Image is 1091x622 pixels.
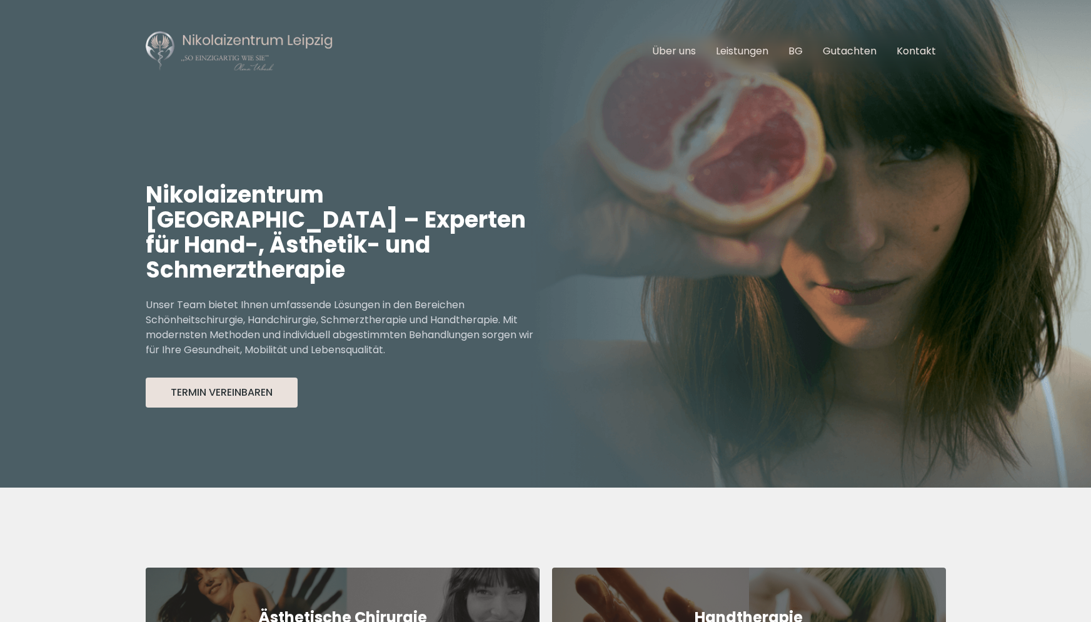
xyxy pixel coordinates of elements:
[823,44,877,58] a: Gutachten
[652,44,696,58] a: Über uns
[146,30,333,73] img: Nikolaizentrum Leipzig Logo
[716,44,768,58] a: Leistungen
[146,378,298,408] button: Termin Vereinbaren
[897,44,936,58] a: Kontakt
[146,183,546,283] h1: Nikolaizentrum [GEOGRAPHIC_DATA] – Experten für Hand-, Ästhetik- und Schmerztherapie
[788,44,803,58] a: BG
[146,298,546,358] p: Unser Team bietet Ihnen umfassende Lösungen in den Bereichen Schönheitschirurgie, Handchirurgie, ...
